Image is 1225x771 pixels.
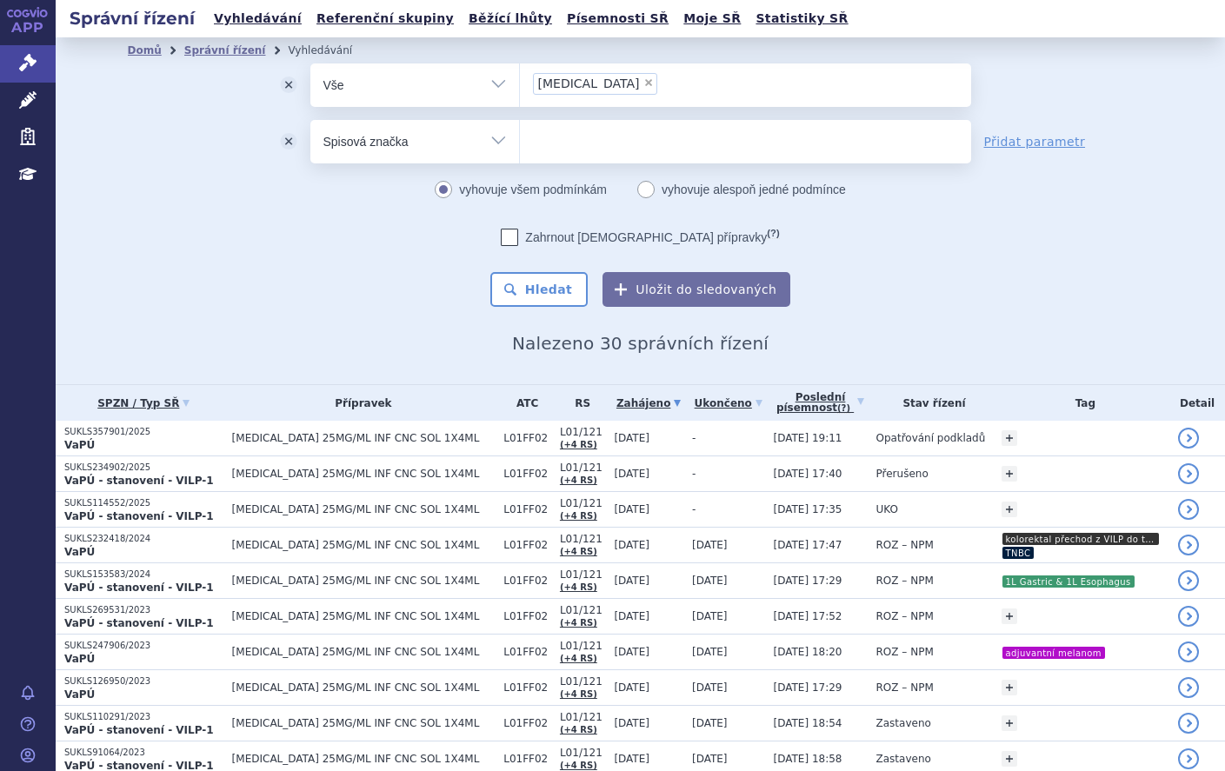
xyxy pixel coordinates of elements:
[1002,647,1105,659] i: adjuvantní melanom
[503,681,551,694] span: L01FF02
[560,547,597,556] a: (+4 RS)
[560,440,597,449] a: (+4 RS)
[223,385,496,421] th: Přípravek
[435,176,607,203] label: vyhovuje všem podmínkám
[503,610,551,622] span: L01FF02
[1178,428,1199,449] a: detail
[876,468,929,480] span: Přerušeno
[603,272,790,307] button: Uložit do sledovaných
[503,575,551,587] span: L01FF02
[692,468,696,480] span: -
[560,533,605,545] span: L01/121
[774,539,842,551] span: [DATE] 17:47
[562,7,674,30] a: Písemnosti SŘ
[560,475,597,485] a: (+4 RS)
[560,675,605,688] span: L01/121
[876,610,934,622] span: ROZ – NPM
[774,503,842,515] span: [DATE] 17:35
[64,546,95,558] strong: VaPÚ
[232,753,496,765] span: [MEDICAL_DATA] 25MG/ML INF CNC SOL 1X4ML
[560,689,597,699] a: (+4 RS)
[1178,606,1199,627] a: detail
[503,646,551,658] span: L01FF02
[984,133,1086,150] a: Přidat parametr
[876,646,934,658] span: ROZ – NPM
[64,439,95,451] strong: VaPÚ
[692,610,728,622] span: [DATE]
[637,176,846,203] label: vyhovuje alespoň jedné podmínce
[64,462,223,474] p: SUKLS234902/2025
[1002,466,1017,482] a: +
[503,717,551,729] span: L01FF02
[614,575,649,587] span: [DATE]
[232,468,496,480] span: [MEDICAL_DATA] 25MG/ML INF CNC SOL 1X4ML
[538,77,640,90] span: [MEDICAL_DATA]
[692,432,696,444] span: -
[503,539,551,551] span: L01FF02
[614,717,649,729] span: [DATE]
[64,568,223,581] p: SUKLS153583/2024
[64,426,223,438] p: SUKLS357901/2025
[560,511,597,521] a: (+4 RS)
[232,681,496,694] span: [MEDICAL_DATA] 25MG/ML INF CNC SOL 1X4ML
[560,711,605,723] span: L01/121
[560,725,597,734] a: (+4 RS)
[750,7,853,30] a: Statistiky SŘ
[1002,715,1017,731] a: +
[64,675,223,688] p: SUKLS126950/2023
[1002,502,1017,517] a: +
[503,468,551,480] span: L01FF02
[614,468,649,480] span: [DATE]
[692,575,728,587] span: [DATE]
[876,681,934,694] span: ROZ – NPM
[551,385,605,421] th: RS
[232,610,496,622] span: [MEDICAL_DATA] 25MG/ML INF CNC SOL 1X4ML
[1002,575,1135,588] i: 1L Gastric & 1L Esophagus
[1178,499,1199,520] a: detail
[774,717,842,729] span: [DATE] 18:54
[1178,535,1199,555] a: detail
[1178,641,1199,662] a: detail
[876,539,934,551] span: ROZ – NPM
[560,497,605,509] span: L01/121
[614,646,649,658] span: [DATE]
[64,747,223,759] p: SUKLS91064/2023
[692,503,696,515] span: -
[614,432,649,444] span: [DATE]
[1178,713,1199,734] a: detail
[774,468,842,480] span: [DATE] 17:40
[1002,430,1017,446] a: +
[560,568,605,581] span: L01/121
[495,385,551,421] th: ATC
[876,432,986,444] span: Opatřování podkladů
[774,610,842,622] span: [DATE] 17:52
[463,7,557,30] a: Běžící lhůty
[560,426,605,438] span: L01/121
[614,391,683,415] a: Zahájeno
[232,717,496,729] span: [MEDICAL_DATA] 25MG/ML INF CNC SOL 1X4ML
[876,575,934,587] span: ROZ – NPM
[209,7,307,30] a: Vyhledávání
[614,681,649,694] span: [DATE]
[692,681,728,694] span: [DATE]
[64,391,223,415] a: SPZN / Typ SŘ
[643,77,654,88] span: ×
[56,6,209,30] h2: Správní řízení
[64,711,223,723] p: SUKLS110291/2023
[64,582,214,594] strong: VaPÚ - stanovení - VILP-1
[774,432,842,444] span: [DATE] 19:11
[876,503,898,515] span: UKO
[503,432,551,444] span: L01FF02
[774,575,842,587] span: [DATE] 17:29
[232,646,496,658] span: [MEDICAL_DATA] 25MG/ML INF CNC SOL 1X4ML
[501,229,779,246] label: Zahrnout [DEMOGRAPHIC_DATA] přípravky
[64,497,223,509] p: SUKLS114552/2025
[64,724,214,736] strong: VaPÚ - stanovení - VILP-1
[64,533,223,545] p: SUKLS232418/2024
[64,653,95,665] strong: VaPÚ
[692,753,728,765] span: [DATE]
[774,385,868,421] a: Poslednípísemnost(?)
[64,604,223,616] p: SUKLS269531/2023
[64,510,214,522] strong: VaPÚ - stanovení - VILP-1
[267,63,310,107] button: odstranit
